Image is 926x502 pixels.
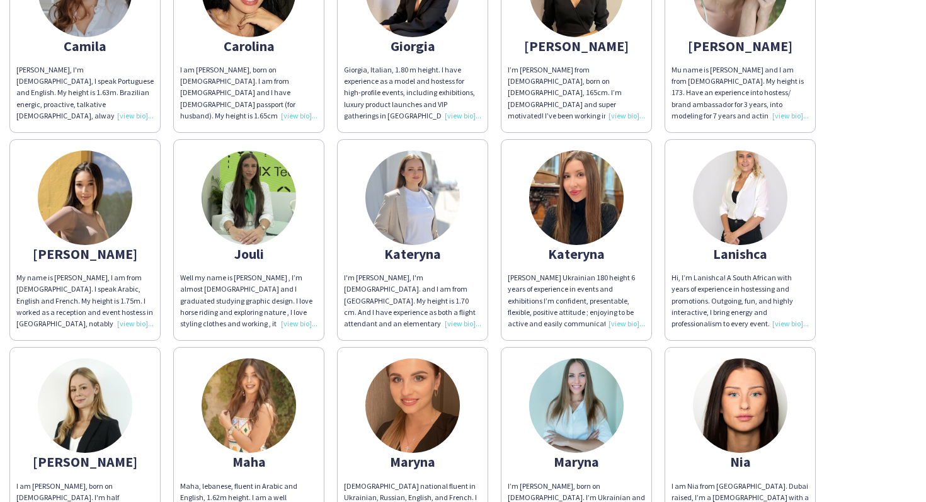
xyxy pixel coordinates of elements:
[180,248,317,260] div: Jouli
[16,456,154,467] div: [PERSON_NAME]
[180,64,317,122] div: I am [PERSON_NAME], born on [DEMOGRAPHIC_DATA]. I am from [DEMOGRAPHIC_DATA] and I have [DEMOGRAP...
[344,40,481,52] div: Giorgia
[693,358,787,453] img: thumb-673b29e3a0478.jpeg
[202,151,296,245] img: thumb-3d0b2553-6c45-4a29-9489-c0299c010989.jpg
[202,358,296,453] img: thumb-67d73f9e1acf2.jpeg
[508,248,645,260] div: Kateryna
[16,272,154,329] div: My name is [PERSON_NAME], I am from [DEMOGRAPHIC_DATA]. I speak Arabic, English and French. My he...
[672,40,809,52] div: [PERSON_NAME]
[365,151,460,245] img: thumb-65de04e245d56.jpeg
[693,151,787,245] img: thumb-67b60a47b7025.jpeg
[529,358,624,453] img: thumb-15981702575f4224916aeaf.jpeg
[508,40,645,52] div: [PERSON_NAME]
[180,456,317,467] div: Maha
[16,64,154,122] div: [PERSON_NAME], I'm [DEMOGRAPHIC_DATA], I speak Portuguese and English. My height is 1.63m. Brazil...
[180,40,317,52] div: Carolina
[344,272,481,329] div: I'm [PERSON_NAME], I'm [DEMOGRAPHIC_DATA]. and I am from [GEOGRAPHIC_DATA]. My height is 1.70 cm....
[672,248,809,260] div: Lanishca
[508,64,645,122] div: I’m [PERSON_NAME] from [DEMOGRAPHIC_DATA], born on [DEMOGRAPHIC_DATA], 165cm. I’m [DEMOGRAPHIC_DA...
[16,248,154,260] div: [PERSON_NAME]
[38,358,132,453] img: thumb-68a42ce4d990e.jpeg
[16,40,154,52] div: Camila
[365,358,460,453] img: thumb-671b7c58dfd28.jpeg
[344,456,481,467] div: Maryna
[672,64,809,122] div: Mu name is [PERSON_NAME] and I am from [DEMOGRAPHIC_DATA]. My height is 173. Have an experience i...
[672,456,809,467] div: Nia
[508,456,645,467] div: Maryna
[672,272,809,329] div: Hi, I’m Lanishca! A South African with years of experience in hostessing and promotions. Outgoing...
[344,64,481,122] div: Giorgia, Italian, 1.80 m height. I have experience as a model and hostess for high-profile events...
[38,151,132,245] img: thumb-67d7490c79602.jpeg
[508,273,639,339] span: [PERSON_NAME] Ukrainian 180 height 6 years of experience in events and exhibitions I’m confident,...
[529,151,624,245] img: thumb-63ef720527564.jpeg
[344,248,481,260] div: Kateryna
[180,272,317,329] div: Well my name is [PERSON_NAME] , I’m almost [DEMOGRAPHIC_DATA] and I graduated studying graphic de...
